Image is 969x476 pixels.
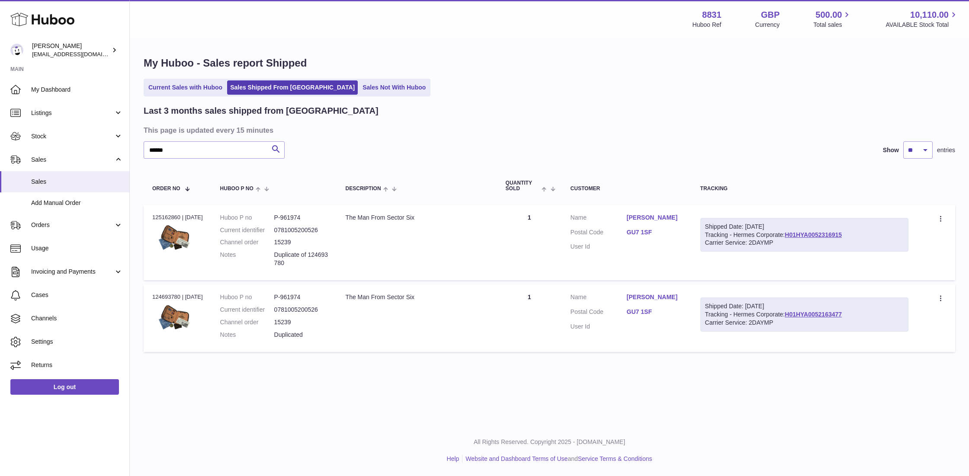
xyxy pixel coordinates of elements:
[702,9,722,21] strong: 8831
[785,231,842,238] a: H01HYA0052316915
[700,218,908,252] div: Tracking - Hermes Corporate:
[274,306,328,314] dd: 0781005200526
[10,44,23,57] img: rob@themysteryagency.com
[700,186,908,192] div: Tracking
[220,331,274,339] dt: Notes
[755,21,780,29] div: Currency
[32,42,110,58] div: [PERSON_NAME]
[31,178,123,186] span: Sales
[910,9,949,21] span: 10,110.00
[571,228,627,239] dt: Postal Code
[785,311,842,318] a: H01HYA0052163477
[883,146,899,154] label: Show
[220,186,253,192] span: Huboo P no
[220,214,274,222] dt: Huboo P no
[31,109,114,117] span: Listings
[10,379,119,395] a: Log out
[152,293,203,301] div: 124693780 | [DATE]
[506,180,540,192] span: Quantity Sold
[497,205,562,280] td: 1
[145,80,225,95] a: Current Sales with Huboo
[886,9,959,29] a: 10,110.00 AVAILABLE Stock Total
[571,243,627,251] dt: User Id
[274,214,328,222] dd: P-961974
[274,331,328,339] p: Duplicated
[571,214,627,224] dt: Name
[813,21,852,29] span: Total sales
[152,214,203,221] div: 125162860 | [DATE]
[813,9,852,29] a: 500.00 Total sales
[31,314,123,323] span: Channels
[886,21,959,29] span: AVAILABLE Stock Total
[937,146,955,154] span: entries
[815,9,842,21] span: 500.00
[627,308,683,316] a: GU7 1SF
[705,319,904,327] div: Carrier Service: 2DAYMP
[31,86,123,94] span: My Dashboard
[144,125,953,135] h3: This page is updated every 15 minutes
[705,223,904,231] div: Shipped Date: [DATE]
[220,293,274,301] dt: Huboo P no
[359,80,429,95] a: Sales Not With Huboo
[346,214,488,222] div: The Man From Sector Six
[31,244,123,252] span: Usage
[693,21,722,29] div: Huboo Ref
[447,455,459,462] a: Help
[152,224,196,253] img: DSC00255.png
[31,338,123,346] span: Settings
[571,293,627,303] dt: Name
[274,293,328,301] dd: P-961974
[700,297,908,332] div: Tracking - Hermes Corporate:
[761,9,780,21] strong: GBP
[227,80,358,95] a: Sales Shipped From [GEOGRAPHIC_DATA]
[220,306,274,314] dt: Current identifier
[220,318,274,326] dt: Channel order
[465,455,568,462] a: Website and Dashboard Terms of Use
[274,318,328,326] dd: 15239
[31,156,114,164] span: Sales
[137,438,962,446] p: All Rights Reserved. Copyright 2025 - [DOMAIN_NAME]
[705,302,904,310] div: Shipped Date: [DATE]
[31,132,114,141] span: Stock
[571,308,627,318] dt: Postal Code
[274,226,328,234] dd: 0781005200526
[220,238,274,246] dt: Channel order
[31,268,114,276] span: Invoicing and Payments
[578,455,652,462] a: Service Terms & Conditions
[346,293,488,301] div: The Man From Sector Six
[627,214,683,222] a: [PERSON_NAME]
[274,251,328,267] p: Duplicate of 124693780
[571,323,627,331] dt: User Id
[32,51,127,58] span: [EMAIL_ADDRESS][DOMAIN_NAME]
[31,361,123,369] span: Returns
[152,304,196,333] img: DSC00255.png
[627,293,683,301] a: [PERSON_NAME]
[144,105,379,117] h2: Last 3 months sales shipped from [GEOGRAPHIC_DATA]
[346,186,381,192] span: Description
[31,291,123,299] span: Cases
[705,239,904,247] div: Carrier Service: 2DAYMP
[31,199,123,207] span: Add Manual Order
[571,186,683,192] div: Customer
[152,186,180,192] span: Order No
[220,226,274,234] dt: Current identifier
[497,284,562,352] td: 1
[144,56,955,70] h1: My Huboo - Sales report Shipped
[220,251,274,267] dt: Notes
[627,228,683,236] a: GU7 1SF
[274,238,328,246] dd: 15239
[31,221,114,229] span: Orders
[462,455,652,463] li: and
